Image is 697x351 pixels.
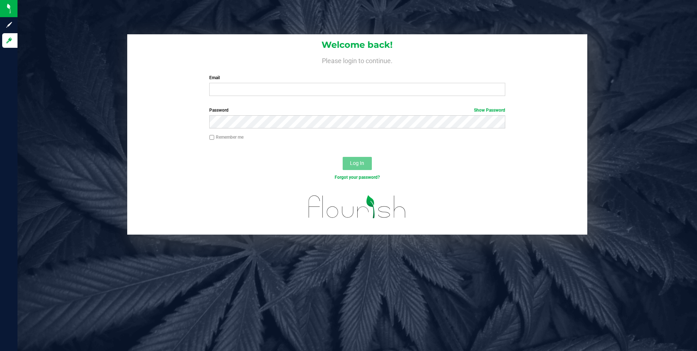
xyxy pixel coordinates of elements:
img: flourish_logo.svg [300,188,415,225]
label: Remember me [209,134,244,140]
span: Password [209,108,229,113]
inline-svg: Log in [5,37,13,44]
h1: Welcome back! [127,40,588,50]
a: Show Password [474,108,505,113]
h4: Please login to continue. [127,55,588,64]
button: Log In [343,157,372,170]
label: Email [209,74,505,81]
input: Remember me [209,135,214,140]
inline-svg: Sign up [5,21,13,28]
span: Log In [350,160,364,166]
a: Forgot your password? [335,175,380,180]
